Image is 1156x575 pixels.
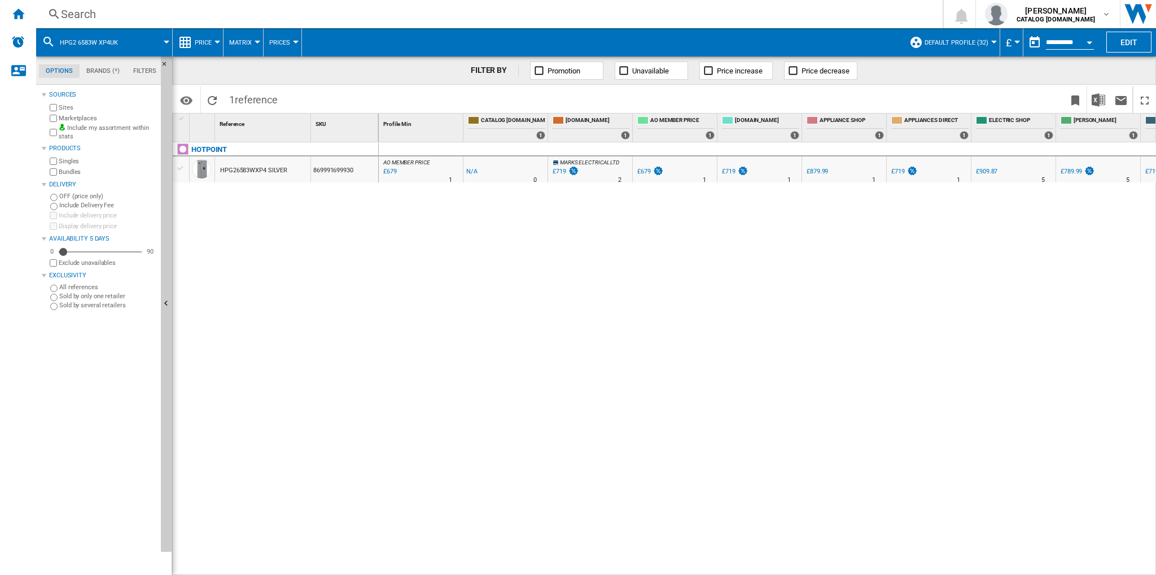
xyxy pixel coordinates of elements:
[568,166,579,176] img: promotionV3.png
[636,166,664,177] div: £679
[59,246,142,258] md-slider: Availability
[192,114,214,131] div: Sort None
[807,168,828,175] div: £879.99
[49,90,156,99] div: Sources
[195,28,217,56] button: Price
[316,121,326,127] span: SKU
[1126,175,1129,186] div: Delivery Time : 5 days
[957,175,960,186] div: Delivery Time : 1 day
[59,259,156,267] label: Exclude unavailables
[960,131,969,140] div: 1 offers sold by APPLIANCES DIRECT
[717,67,763,75] span: Price increase
[481,116,545,126] span: CATALOG [DOMAIN_NAME]
[1017,5,1095,16] span: [PERSON_NAME]
[632,67,669,75] span: Unavailable
[530,62,603,80] button: Promotion
[784,62,857,80] button: Price decrease
[985,3,1008,25] img: profile.jpg
[637,168,651,175] div: £679
[653,166,664,176] img: promotionV3.png
[59,201,156,210] label: Include Delivery Fee
[1000,28,1023,56] md-menu: Currency
[1006,28,1017,56] button: £
[60,28,129,56] button: HPG2 6583W XP4UK
[566,116,630,126] span: [DOMAIN_NAME]
[382,166,397,177] div: Last updated : Tuesday, 12 August 2025 12:05
[536,131,545,140] div: 1 offers sold by CATALOG BEKO.UK
[269,39,290,46] span: Prices
[161,56,172,552] button: Hide
[974,166,997,177] div: £909.87
[11,35,25,49] img: alerts-logo.svg
[1061,168,1082,175] div: £789.99
[229,28,257,56] button: Matrix
[126,64,163,78] md-tab-item: Filters
[49,180,156,189] div: Delivery
[50,125,57,140] input: Include my assortment within stats
[39,64,80,78] md-tab-item: Options
[635,114,717,142] div: AO MEMBER PRICE 1 offers sold by AO MEMBER PRICE
[42,28,167,56] div: HPG2 6583W XP4UK
[50,115,57,122] input: Marketplaces
[61,6,913,22] div: Search
[201,86,224,113] button: Reload
[269,28,296,56] div: Prices
[621,131,630,140] div: 1 offers sold by AMAZON.CO.UK
[49,234,156,243] div: Availability 5 Days
[59,103,156,112] label: Sites
[220,158,287,184] div: HPG26583WXP4 SILVER
[1041,175,1045,186] div: Delivery Time : 5 days
[50,294,58,301] input: Sold by only one retailer
[235,94,278,106] span: reference
[50,168,57,176] input: Bundles
[50,194,58,201] input: OFF (price only)
[59,114,156,123] label: Marketplaces
[229,39,252,46] span: Matrix
[191,143,227,156] div: Click to filter on that brand
[217,114,310,131] div: Sort None
[650,116,715,126] span: AO MEMBER PRICE
[904,116,969,126] span: APPLIANCES DIRECT
[1129,131,1138,140] div: 1 offers sold by JD WILLIAMS
[49,271,156,280] div: Exclusivity
[466,114,548,142] div: CATALOG [DOMAIN_NAME] 1 offers sold by CATALOG BEKO.UK
[804,114,886,142] div: APPLIANCE SHOP 1 offers sold by APPLIANCE SHOP
[313,114,378,131] div: Sort None
[59,124,156,141] label: Include my assortment within stats
[790,131,799,140] div: 1 offers sold by AO.COM
[875,131,884,140] div: 1 offers sold by APPLIANCE SHOP
[553,168,566,175] div: £719
[1110,86,1132,113] button: Send this report by email
[720,114,802,142] div: [DOMAIN_NAME] 1 offers sold by AO.COM
[59,157,156,165] label: Singles
[381,114,463,131] div: Sort None
[1006,37,1011,49] span: £
[1079,31,1100,51] button: Open calendar
[1017,16,1095,23] b: CATALOG [DOMAIN_NAME]
[50,303,58,310] input: Sold by several retailers
[224,86,283,110] span: 1
[50,212,57,219] input: Include delivery price
[144,247,156,256] div: 90
[925,28,994,56] button: Default profile (32)
[615,62,688,80] button: Unavailable
[787,175,791,186] div: Delivery Time : 1 day
[50,203,58,210] input: Include Delivery Fee
[383,159,430,165] span: AO MEMBER PRICE
[737,166,748,176] img: promotionV3.png
[47,247,56,256] div: 0
[1059,166,1095,177] div: £789.99
[699,62,773,80] button: Price increase
[59,192,156,201] label: OFF (price only)
[220,121,244,127] span: Reference
[195,39,212,46] span: Price
[59,168,156,176] label: Bundles
[59,301,156,310] label: Sold by several retailers
[1087,86,1110,113] button: Download in Excel
[161,56,174,77] button: Hide
[618,175,621,186] div: Delivery Time : 2 days
[313,114,378,131] div: SKU Sort None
